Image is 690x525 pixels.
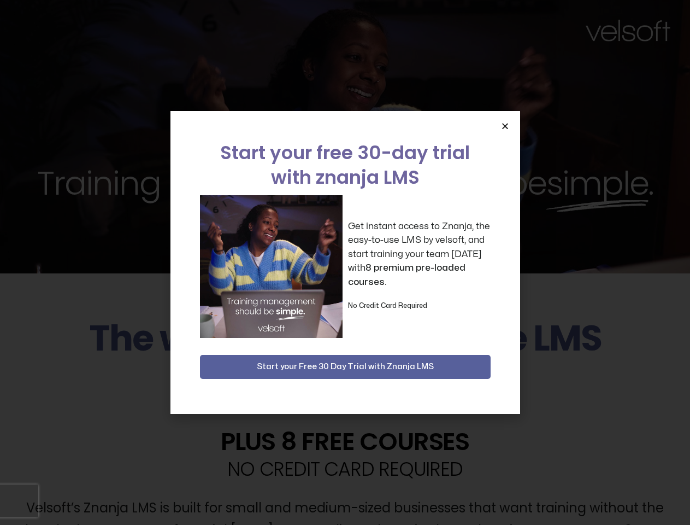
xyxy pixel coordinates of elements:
[200,195,343,338] img: a woman sitting at her laptop dancing
[200,141,491,190] h2: Start your free 30-day trial with znanja LMS
[200,355,491,379] button: Start your Free 30 Day Trial with Znanja LMS
[257,360,434,374] span: Start your Free 30 Day Trial with Znanja LMS
[348,302,427,309] strong: No Credit Card Required
[348,263,465,287] strong: 8 premium pre-loaded courses
[348,219,491,289] p: Get instant access to Znanja, the easy-to-use LMS by velsoft, and start training your team [DATE]...
[501,122,509,130] a: Close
